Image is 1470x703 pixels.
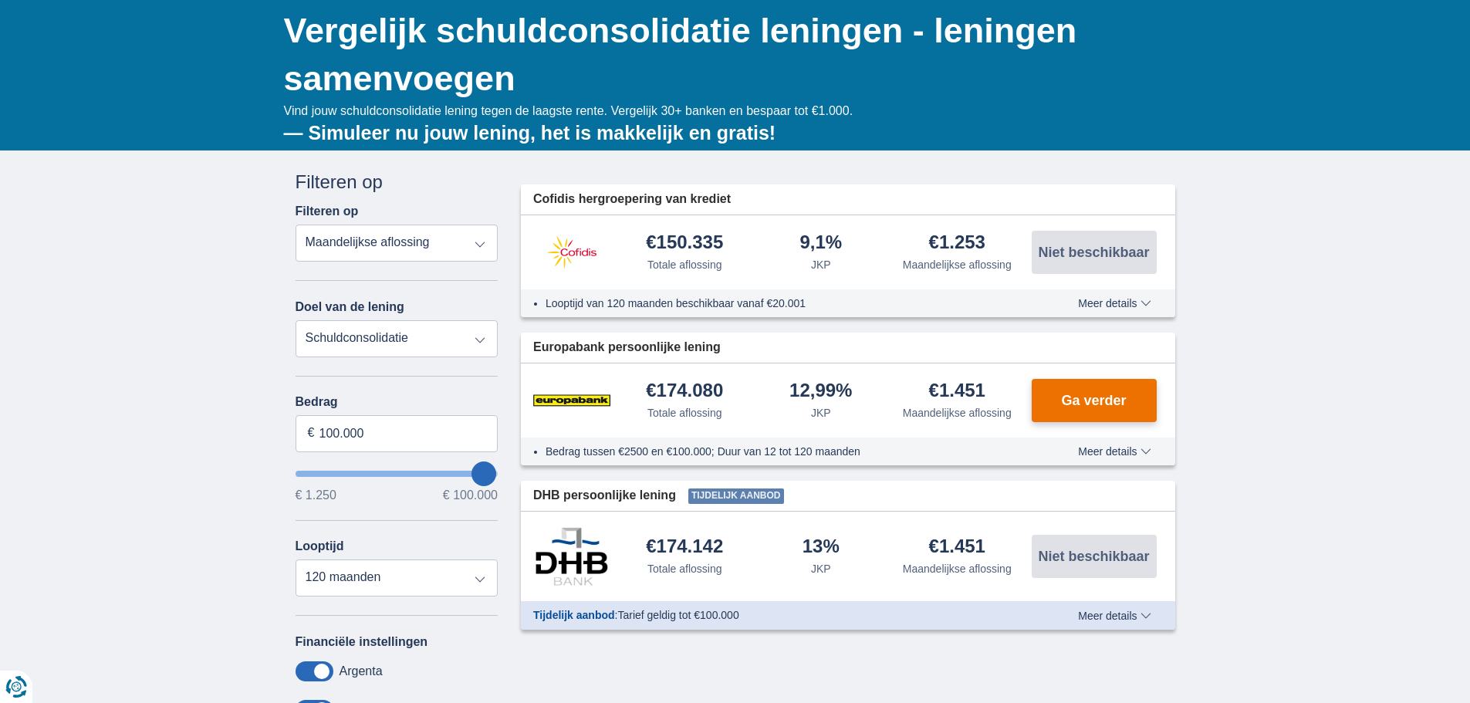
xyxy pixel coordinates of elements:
[1032,379,1157,422] button: Ga verder
[533,487,676,505] span: DHB persoonlijke lening
[811,405,831,421] div: JKP
[1066,297,1162,309] button: Meer details
[647,257,722,272] div: Totale aflossing
[296,635,428,649] label: Financiële instellingen
[1032,535,1157,578] button: Niet beschikbaar
[443,489,498,502] span: € 100.000
[1061,394,1126,407] span: Ga verder
[803,537,840,558] div: 13%
[533,527,610,586] img: product.pl.alt DHB Bank
[546,444,1022,459] li: Bedrag tussen €2500 en €100.000; Duur van 12 tot 120 maanden
[688,488,784,504] span: Tijdelijk aanbod
[296,471,498,477] input: wantToBorrow
[647,561,722,576] div: Totale aflossing
[811,561,831,576] div: JKP
[340,664,383,678] label: Argenta
[296,204,359,218] label: Filteren op
[1038,245,1149,259] span: Niet beschikbaar
[533,339,721,357] span: Europabank persoonlijke lening
[903,257,1012,272] div: Maandelijkse aflossing
[533,233,610,272] img: product.pl.alt Cofidis
[789,381,852,402] div: 12,99%
[296,300,404,314] label: Doel van de lening
[308,424,315,442] span: €
[903,405,1012,421] div: Maandelijkse aflossing
[296,169,498,195] div: Filteren op
[647,405,722,421] div: Totale aflossing
[903,561,1012,576] div: Maandelijkse aflossing
[533,381,610,420] img: product.pl.alt Europabank
[296,539,344,553] label: Looptijd
[929,381,985,402] div: €1.451
[546,296,1022,311] li: Looptijd van 120 maanden beschikbaar vanaf €20.001
[811,257,831,272] div: JKP
[799,233,842,254] div: 9,1%
[1066,610,1162,622] button: Meer details
[1078,298,1151,309] span: Meer details
[929,233,985,254] div: €1.253
[646,537,723,558] div: €174.142
[929,537,985,558] div: €1.451
[533,609,615,621] span: Tijdelijk aanbod
[533,191,731,208] span: Cofidis hergroepering van krediet
[296,395,498,409] label: Bedrag
[1038,549,1149,563] span: Niet beschikbaar
[284,103,1175,147] div: Vind jouw schuldconsolidatie lening tegen de laagste rente. Vergelijk 30+ banken en bespaar tot €...
[284,7,1175,103] h1: Vergelijk schuldconsolidatie leningen - leningen samenvoegen
[1032,231,1157,274] button: Niet beschikbaar
[284,122,776,144] b: — Simuleer nu jouw lening, het is makkelijk en gratis!
[521,607,1034,623] div: :
[646,381,723,402] div: €174.080
[1078,446,1151,457] span: Meer details
[646,233,723,254] div: €150.335
[1078,610,1151,621] span: Meer details
[296,489,336,502] span: € 1.250
[1066,445,1162,458] button: Meer details
[617,609,738,621] span: Tarief geldig tot €100.000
